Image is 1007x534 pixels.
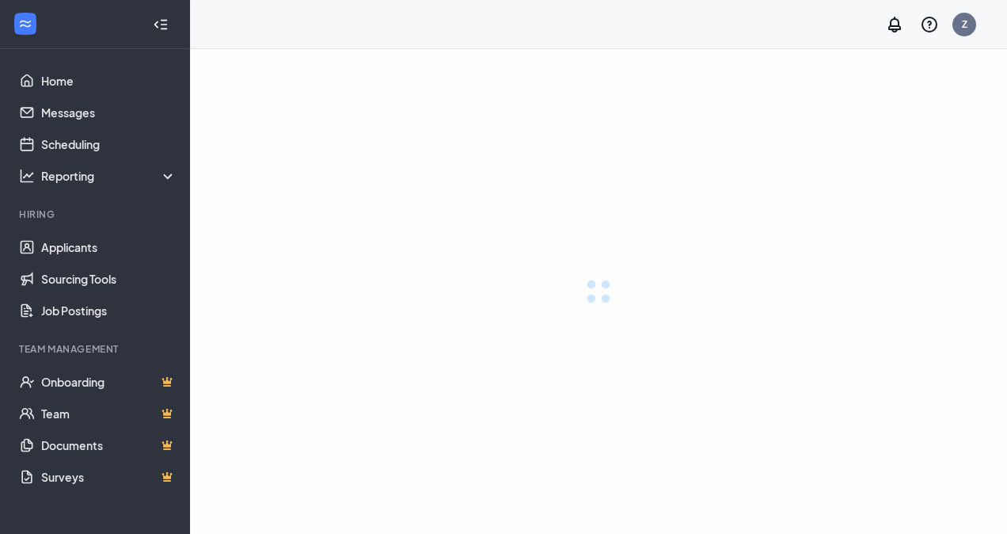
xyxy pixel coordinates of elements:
a: Sourcing Tools [41,263,177,295]
a: OnboardingCrown [41,366,177,398]
svg: WorkstreamLogo [17,16,33,32]
div: Hiring [19,208,173,221]
a: Job Postings [41,295,177,326]
svg: QuestionInfo [920,15,939,34]
a: DocumentsCrown [41,429,177,461]
a: Messages [41,97,177,128]
svg: Analysis [19,168,35,184]
svg: Notifications [885,15,904,34]
svg: Collapse [153,17,169,32]
a: Applicants [41,231,177,263]
a: Home [41,65,177,97]
div: Z [962,17,967,31]
div: Reporting [41,168,177,184]
a: TeamCrown [41,398,177,429]
a: Scheduling [41,128,177,160]
a: SurveysCrown [41,461,177,493]
div: Team Management [19,342,173,356]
